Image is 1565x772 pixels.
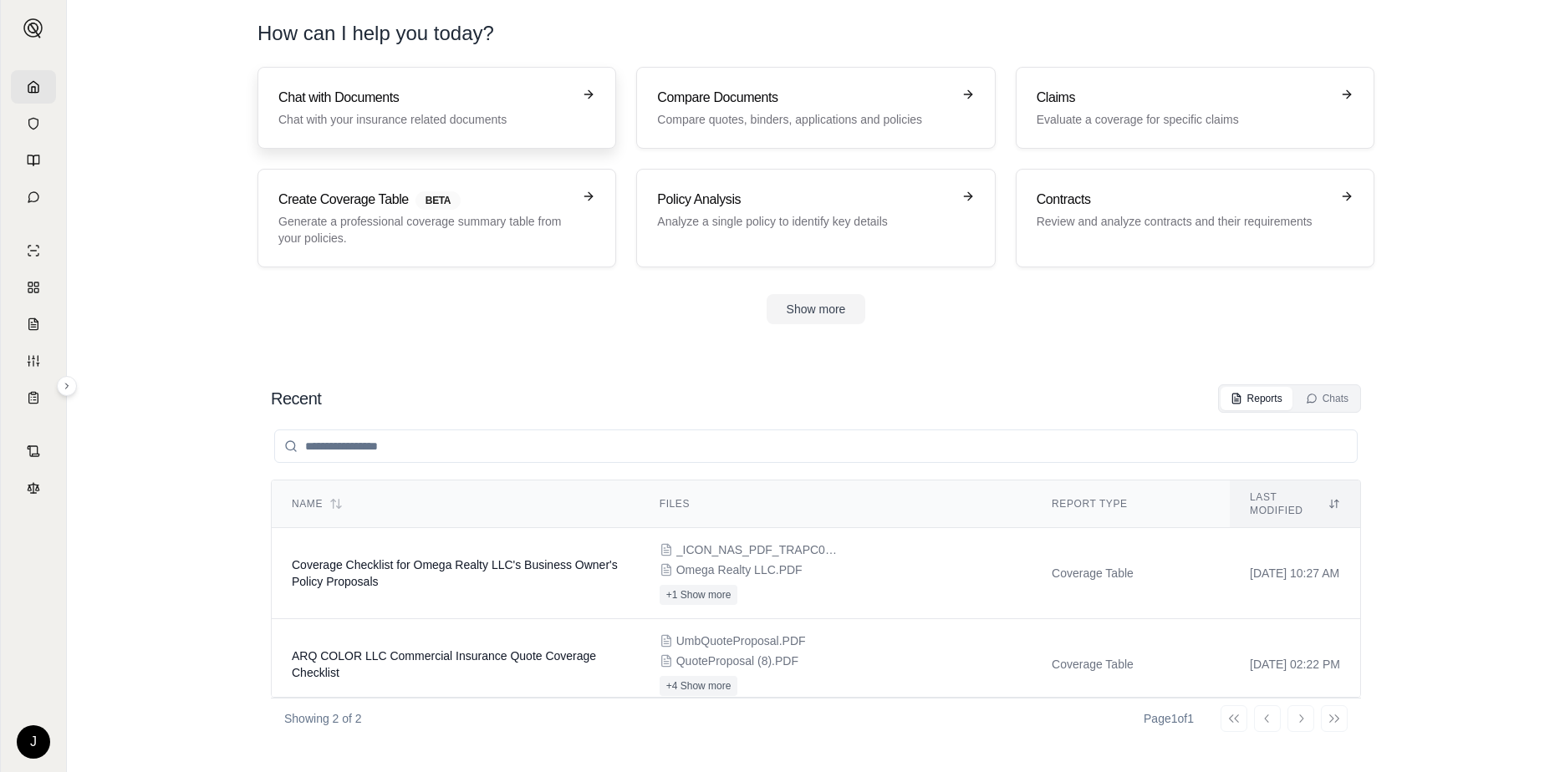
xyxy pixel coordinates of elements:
[657,111,951,128] p: Compare quotes, binders, applications and policies
[11,271,56,304] a: Policy Comparisons
[278,190,572,210] h3: Create Coverage Table
[292,649,596,679] span: ARQ COLOR LLC Commercial Insurance Quote Coverage Checklist
[11,307,56,341] a: Claim Coverage
[1037,88,1330,108] h3: Claims
[1231,392,1282,405] div: Reports
[1250,490,1340,517] div: Last modified
[278,111,572,128] p: Chat with your insurance related documents
[657,213,951,230] p: Analyze a single policy to identify key details
[636,169,995,267] a: Policy AnalysisAnalyze a single policy to identify key details
[11,144,56,177] a: Prompt Library
[292,497,619,510] div: Name
[1032,619,1230,710] td: Coverage Table
[767,294,866,324] button: Show more
[1032,480,1230,528] th: Report Type
[636,67,995,149] a: Compare DocumentsCompare quotes, binders, applications and policies
[11,344,56,378] a: Custom Report
[17,12,50,45] button: Expand sidebar
[1037,190,1330,210] h3: Contracts
[657,190,951,210] h3: Policy Analysis
[1016,67,1374,149] a: ClaimsEvaluate a coverage for specific claims
[11,381,56,414] a: Coverage Table
[1016,169,1374,267] a: ContractsReview and analyze contracts and their requirements
[11,434,56,468] a: Contract Analysis
[1144,710,1194,727] div: Page 1 of 1
[657,88,951,108] h3: Compare Documents
[11,234,56,267] a: Single Policy
[11,70,56,104] a: Home
[676,653,798,669] span: QuoteProposal (8).PDF
[11,180,56,214] a: Chat
[257,67,616,149] a: Chat with DocumentsChat with your insurance related documents
[257,169,616,267] a: Create Coverage TableBETAGenerate a professional coverage summary table from your policies.
[292,558,618,588] span: Coverage Checklist for Omega Realty LLC's Business Owner's Policy Proposals
[1037,213,1330,230] p: Review and analyze contracts and their requirements
[1032,528,1230,619] td: Coverage Table
[415,191,461,210] span: BETA
[23,18,43,38] img: Expand sidebar
[1221,387,1292,410] button: Reports
[676,561,803,578] span: Omega Realty LLC.PDF
[640,480,1032,528] th: Files
[676,541,844,558] span: _ICON_NAS_PDF_TRAPC0PRD202507241432367994626080.PDF
[1037,111,1330,128] p: Evaluate a coverage for specific claims
[278,213,572,246] p: Generate a professional coverage summary table from your policies.
[660,676,738,696] button: +4 Show more
[284,710,362,727] p: Showing 2 of 2
[57,376,77,396] button: Expand sidebar
[1230,619,1360,710] td: [DATE] 02:22 PM
[1296,387,1359,410] button: Chats
[11,107,56,140] a: Documents Vault
[11,471,56,505] a: Legal Search Engine
[17,725,50,759] div: J
[271,387,321,410] h2: Recent
[676,632,806,649] span: UmbQuoteProposal.PDF
[660,585,738,605] button: +1 Show more
[257,20,1374,47] h1: How can I help you today?
[1230,528,1360,619] td: [DATE] 10:27 AM
[1306,392,1348,405] div: Chats
[278,88,572,108] h3: Chat with Documents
